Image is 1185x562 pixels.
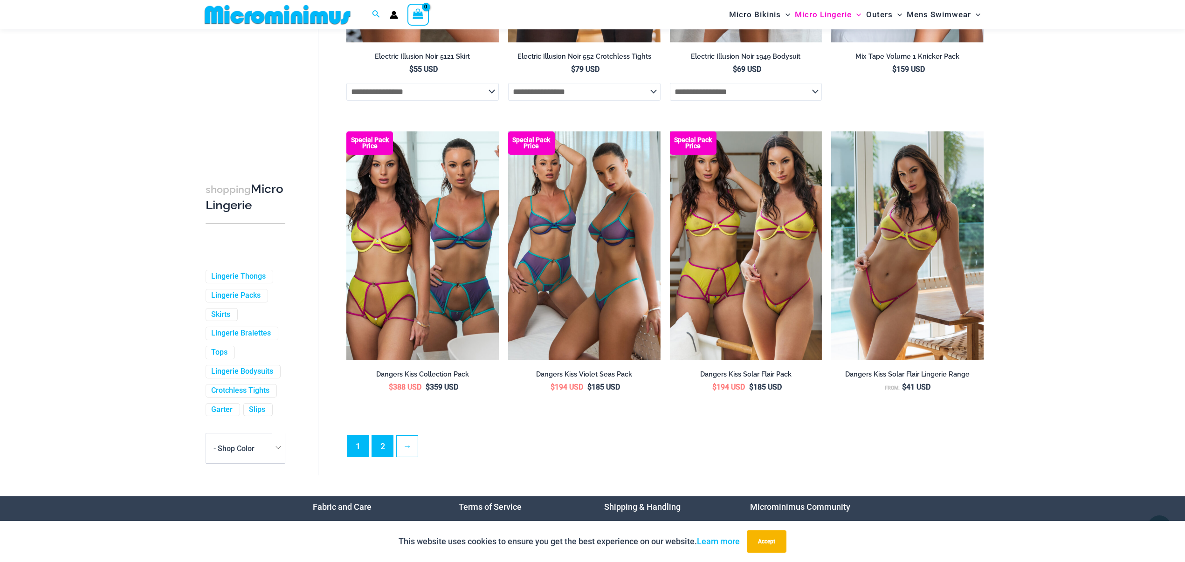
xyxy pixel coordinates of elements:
button: Accept [747,530,786,553]
bdi: 194 USD [551,383,583,391]
aside: Footer Widget 2 [459,496,581,559]
a: Fabric and Care [313,502,372,512]
a: Crotchless Tights [211,386,269,396]
span: $ [733,65,737,74]
a: Knit [220,475,234,485]
span: - Shop Color [214,444,255,453]
a: → [397,436,418,457]
a: Lingerie Thongs [211,272,266,281]
a: Microminimus Community [750,502,850,512]
span: $ [389,383,393,391]
h2: Electric Illusion Noir 1949 Bodysuit [670,52,822,61]
a: Micro BikinisMenu ToggleMenu Toggle [727,3,792,27]
span: $ [587,383,592,391]
a: Micro LingerieMenu ToggleMenu Toggle [792,3,863,27]
a: Electric Illusion Noir 1949 Bodysuit [670,52,822,64]
nav: Menu [459,496,581,559]
span: Menu Toggle [971,3,980,27]
a: Learn more [697,536,740,546]
span: $ [409,65,413,74]
a: Electric Illusion Noir 552 Crotchless Tights [508,52,661,64]
img: Dangers kiss Collection Pack [346,131,499,360]
span: $ [902,383,906,391]
bdi: 55 USD [409,65,438,74]
img: MM SHOP LOGO FLAT [201,4,354,25]
span: $ [551,383,555,391]
span: $ [426,383,430,391]
b: Special Pack Price [346,137,393,149]
bdi: 69 USD [733,65,761,74]
a: Search icon link [372,9,380,21]
bdi: 185 USD [749,383,782,391]
span: Mens Swimwear [907,3,971,27]
a: Dangers Kiss Solar Flair 1060 Bra 6060 Thong 01Dangers Kiss Solar Flair 1060 Bra 6060 Thong 04Dan... [831,131,984,360]
a: Mens SwimwearMenu ToggleMenu Toggle [904,3,983,27]
a: Dangers kiss Collection Pack Dangers Kiss Solar Flair 1060 Bra 611 Micro 1760 Garter 03Dangers Ki... [346,131,499,360]
a: Tops [211,348,227,357]
bdi: 194 USD [712,383,745,391]
img: Dangers Kiss Solar Flair 1060 Bra 6060 Thong 01 [831,131,984,360]
h2: Electric Illusion Noir 552 Crotchless Tights [508,52,661,61]
h2: Dangers Kiss Violet Seas Pack [508,370,661,379]
a: Lingerie Bodysuits [211,367,273,377]
span: Menu Toggle [893,3,902,27]
span: Outers [866,3,893,27]
b: Special Pack Price [508,137,555,149]
h2: Dangers Kiss Solar Flair Lingerie Range [831,370,984,379]
a: Account icon link [390,11,398,19]
a: Dangers Kiss Solar Flair Pack [670,370,822,382]
h2: Electric Illusion Noir 5121 Skirt [346,52,499,61]
bdi: 41 USD [902,383,930,391]
a: Mix Tape Volume 1 Knicker Pack [831,52,984,64]
span: Micro Bikinis [729,3,781,27]
p: This website uses cookies to ensure you get the best experience on our website. [399,535,740,548]
h2: Dangers Kiss Solar Flair Pack [670,370,822,379]
a: Lingerie Bralettes [211,329,271,338]
span: Menu Toggle [781,3,790,27]
bdi: 388 USD [389,383,421,391]
span: From: [885,385,900,391]
a: OutersMenu ToggleMenu Toggle [864,3,904,27]
nav: Product Pagination [346,435,984,462]
a: Page 2 [372,436,393,457]
b: Special Pack Price [670,137,717,149]
a: Dangers Kiss Collection Pack [346,370,499,382]
nav: Site Navigation [725,1,984,28]
span: $ [712,383,717,391]
a: Terms of Service [459,502,522,512]
a: Electric Illusion Noir 5121 Skirt [346,52,499,64]
span: Micro Lingerie [795,3,852,27]
a: Garter [211,404,233,414]
img: Dangers kiss Violet Seas Pack [508,131,661,360]
bdi: 359 USD [426,383,458,391]
span: $ [892,65,896,74]
span: shopping [206,184,251,195]
span: - Shop Color [206,433,285,464]
aside: Footer Widget 1 [313,496,435,559]
bdi: 159 USD [892,65,925,74]
a: Lingerie Packs [211,291,261,301]
a: Dangers Kiss Solar Flair Lingerie Range [831,370,984,382]
span: Page 1 [347,436,368,457]
aside: Footer Widget 4 [750,496,873,559]
a: Dangers Kiss Violet Seas Pack [508,370,661,382]
bdi: 185 USD [587,383,620,391]
aside: Footer Widget 3 [604,496,727,559]
span: - Shop Color [206,433,285,463]
nav: Menu [313,496,435,559]
nav: Menu [750,496,873,559]
span: Menu Toggle [852,3,861,27]
a: Skirts [211,309,230,319]
span: $ [749,383,753,391]
h3: Micro Lingerie [206,181,285,213]
nav: Menu [604,496,727,559]
a: Slips [249,404,265,414]
a: Dangers kiss Violet Seas Pack Dangers Kiss Violet Seas 1060 Bra 611 Micro 04Dangers Kiss Violet S... [508,131,661,360]
h2: Dangers Kiss Collection Pack [346,370,499,379]
span: $ [571,65,575,74]
h2: Mix Tape Volume 1 Knicker Pack [831,52,984,61]
a: Dangers kiss Solar Flair Pack Dangers Kiss Solar Flair 1060 Bra 6060 Thong 1760 Garter 03Dangers ... [670,131,822,360]
a: Shipping & Handling [604,502,681,512]
bdi: 79 USD [571,65,599,74]
img: Dangers kiss Solar Flair Pack [670,131,822,360]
